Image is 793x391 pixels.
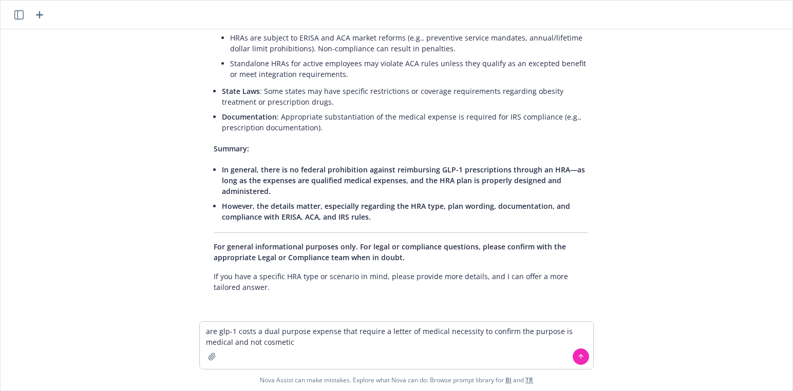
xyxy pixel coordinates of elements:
[505,376,512,384] a: BI
[222,201,570,222] span: However, the details matter, especially regarding the HRA type, plan wording, documentation, and ...
[230,56,588,82] li: Standalone HRAs for active employees may violate ACA rules unless they qualify as an excepted ben...
[222,86,260,96] span: State Laws
[260,369,533,390] span: Nova Assist can make mistakes. Explore what Nova can do: Browse prompt library for and
[222,86,588,107] p: : Some states may have specific restrictions or coverage requirements regarding obesity treatment...
[200,322,593,369] textarea: are glp-1 costs a dual purpose expense that require a letter of medical necessity to confirm the ...
[525,376,533,384] a: TR
[214,242,566,262] span: For general informational purposes only. For legal or compliance questions, please confirm with t...
[230,30,588,56] li: HRAs are subject to ERISA and ACA market reforms (e.g., preventive service mandates, annual/lifet...
[222,112,277,122] span: Documentation
[222,111,588,133] p: : Appropriate substantiation of the medical expense is required for IRS compliance (e.g., prescri...
[214,271,588,292] p: If you have a specific HRA type or scenario in mind, please provide more details, and I can offer...
[214,144,249,153] span: Summary:
[222,165,585,196] span: In general, there is no federal prohibition against reimbursing GLP-1 prescriptions through an HR...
